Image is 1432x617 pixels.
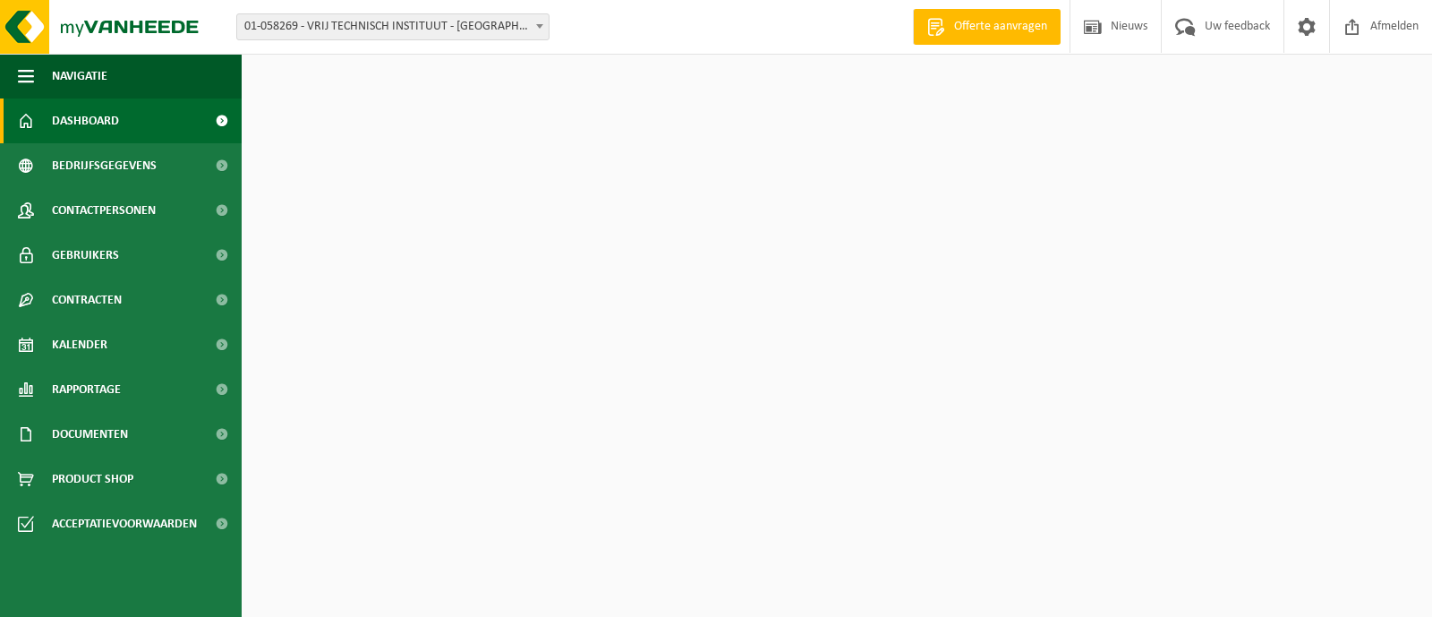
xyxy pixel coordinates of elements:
[52,457,133,501] span: Product Shop
[52,501,197,546] span: Acceptatievoorwaarden
[52,278,122,322] span: Contracten
[52,188,156,233] span: Contactpersonen
[52,233,119,278] span: Gebruikers
[52,367,121,412] span: Rapportage
[913,9,1061,45] a: Offerte aanvragen
[236,13,550,40] span: 01-058269 - VRIJ TECHNISCH INSTITUUT - BRUGGE
[52,143,157,188] span: Bedrijfsgegevens
[52,412,128,457] span: Documenten
[52,99,119,143] span: Dashboard
[52,54,107,99] span: Navigatie
[950,18,1052,36] span: Offerte aanvragen
[52,322,107,367] span: Kalender
[237,14,549,39] span: 01-058269 - VRIJ TECHNISCH INSTITUUT - BRUGGE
